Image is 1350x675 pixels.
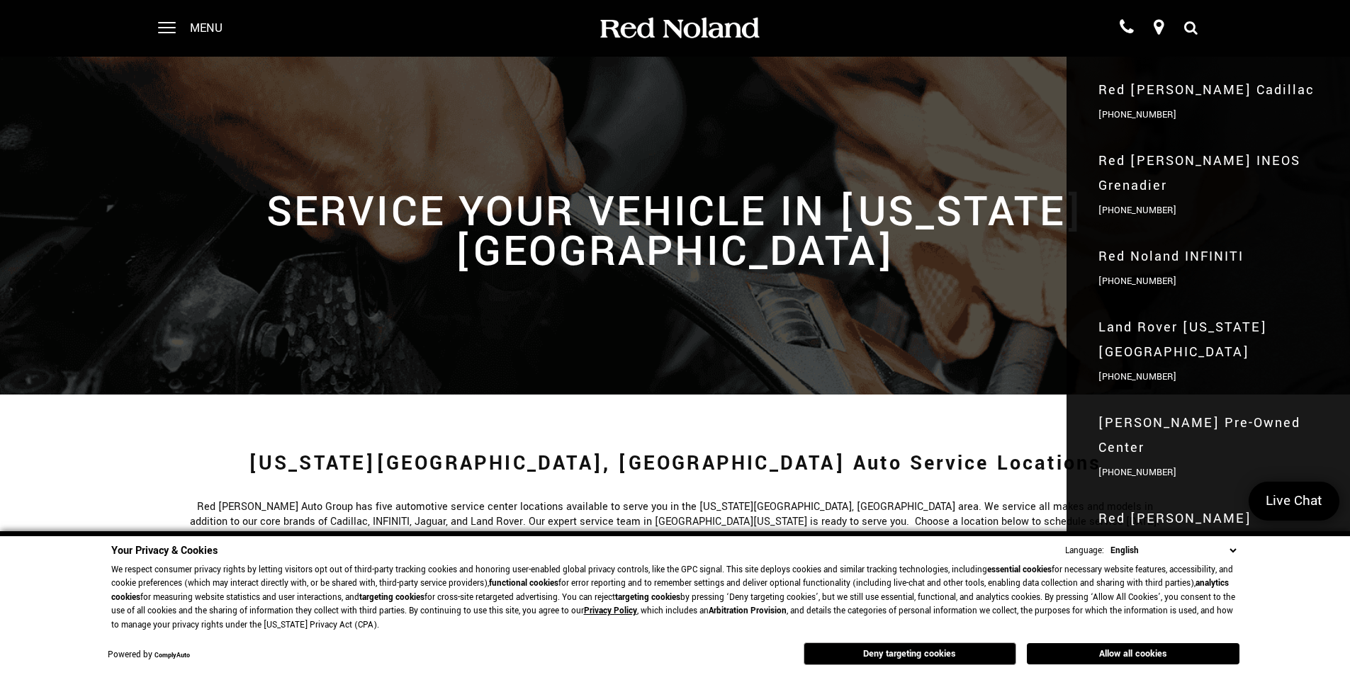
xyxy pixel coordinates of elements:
span: Live Chat [1259,492,1329,511]
h1: [US_STATE][GEOGRAPHIC_DATA], [GEOGRAPHIC_DATA] Auto Service Locations [190,436,1161,492]
span: Your Privacy & Cookies [111,543,218,558]
img: Red Noland Auto Group [597,16,760,41]
a: Privacy Policy [584,605,637,617]
strong: targeting cookies [615,591,680,603]
a: [PHONE_NUMBER] [1098,108,1176,121]
span: Red [PERSON_NAME] Collision Center [1098,506,1318,556]
strong: targeting cookies [359,591,424,603]
p: Red [PERSON_NAME] Auto Group has five automotive service center locations available to serve you ... [190,499,1161,529]
strong: essential cookies [987,564,1052,576]
a: [PHONE_NUMBER] [1098,204,1176,217]
a: [PHONE_NUMBER] [1098,466,1176,479]
strong: functional cookies [489,577,558,589]
a: Live Chat [1249,482,1339,521]
button: Deny targeting cookies [804,642,1016,665]
span: Red [PERSON_NAME] Cadillac [1098,78,1318,103]
p: We respect consumer privacy rights by letting visitors opt out of third-party tracking cookies an... [111,563,1239,633]
span: Red [PERSON_NAME] INEOS Grenadier [1098,149,1318,198]
span: [PERSON_NAME] Pre-Owned Center [1098,411,1318,460]
select: Language Select [1107,543,1239,558]
span: Red Noland INFINITI [1098,244,1318,269]
div: Language: [1065,546,1104,555]
a: [PHONE_NUMBER] [1098,275,1176,288]
span: Land Rover [US_STATE][GEOGRAPHIC_DATA] [1098,315,1318,365]
a: ComplyAuto [154,651,190,660]
button: Allow all cookies [1027,643,1239,664]
strong: analytics cookies [111,577,1229,603]
h2: Service Your Vehicle in [US_STATE][GEOGRAPHIC_DATA] [190,178,1161,272]
div: Powered by [108,651,190,660]
a: [PHONE_NUMBER] [1098,370,1176,383]
strong: Arbitration Provision [709,605,787,617]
